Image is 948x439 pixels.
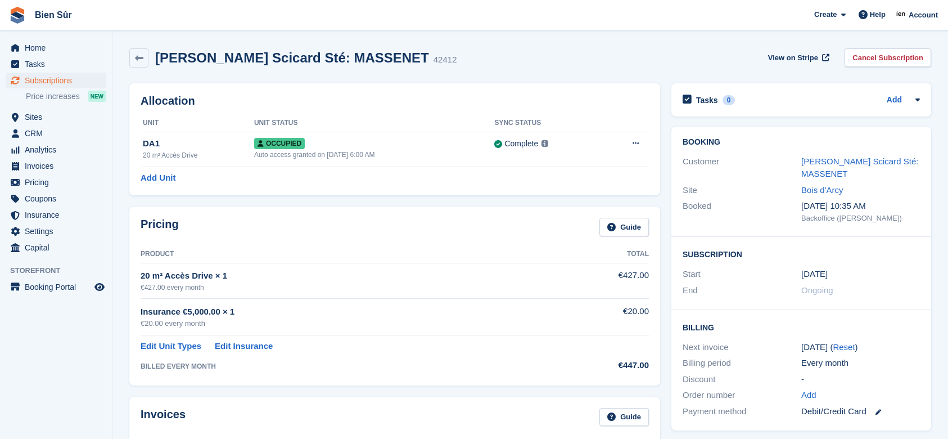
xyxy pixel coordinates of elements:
div: €20.00 every month [141,318,554,329]
span: Settings [25,223,92,239]
div: Backoffice ([PERSON_NAME]) [801,213,920,224]
div: Insurance €5,000.00 × 1 [141,306,554,319]
a: menu [6,223,106,239]
a: menu [6,191,106,207]
div: Discount [683,373,801,386]
th: Unit Status [254,114,494,132]
div: Every month [801,357,920,370]
th: Total [554,245,649,263]
span: Help [870,9,886,20]
span: Analytics [25,142,92,158]
a: [PERSON_NAME] Scicard Sté: MASSENET [801,156,918,179]
span: Tasks [25,56,92,72]
h2: Booking [683,138,920,147]
td: €20.00 [554,299,649,335]
img: Asmaa Habri [896,9,907,20]
h2: Subscription [683,248,920,259]
td: €427.00 [554,263,649,298]
a: Edit Insurance [215,340,273,353]
h2: Pricing [141,218,179,236]
div: [DATE] 10:35 AM [801,200,920,213]
div: Complete [504,138,538,150]
div: Booked [683,200,801,223]
a: menu [6,158,106,174]
img: stora-icon-8386f47178a22dfd0bd8f6a31ec36ba5ce8667c1dd55bd0f319d3a0aa187defe.svg [9,7,26,24]
h2: Invoices [141,408,186,427]
div: DA1 [143,137,254,150]
span: Sites [25,109,92,125]
a: Guide [599,408,649,427]
span: View on Stripe [768,52,818,64]
a: Preview store [93,280,106,294]
th: Product [141,245,554,263]
span: Occupied [254,138,305,149]
div: Next invoice [683,341,801,354]
h2: Allocation [141,95,649,107]
span: Storefront [10,265,112,276]
a: Edit Unit Types [141,340,201,353]
a: menu [6,142,106,158]
div: Debit/Credit Card [801,405,920,418]
a: Price increases NEW [26,90,106,102]
div: Billing period [683,357,801,370]
a: menu [6,109,106,125]
span: Subscriptions [25,73,92,88]
span: Insurance [25,207,92,223]
div: Order number [683,389,801,402]
div: €447.00 [554,359,649,372]
div: Payment method [683,405,801,418]
div: End [683,284,801,297]
div: 20 m² Accès Drive × 1 [141,270,554,283]
span: Coupons [25,191,92,207]
span: Price increases [26,91,80,102]
a: View on Stripe [764,48,832,67]
span: Account [909,10,938,21]
div: Start [683,268,801,281]
div: 0 [723,95,735,105]
time: 2024-06-02 22:00:00 UTC [801,268,828,281]
a: Guide [599,218,649,236]
span: Home [25,40,92,56]
div: Customer [683,155,801,181]
div: Auto access granted on [DATE] 6:00 AM [254,150,494,160]
a: menu [6,40,106,56]
div: [DATE] ( ) [801,341,920,354]
img: icon-info-grey-7440780725fd019a000dd9b08b2336e03edf1995a4989e88bcd33f0948082b44.svg [541,140,548,147]
div: BILLED EVERY MONTH [141,361,554,371]
a: menu [6,240,106,256]
div: €427.00 every month [141,283,554,293]
a: menu [6,207,106,223]
div: 20 m² Accès Drive [143,150,254,160]
a: Add [801,389,816,402]
h2: Billing [683,321,920,333]
span: Capital [25,240,92,256]
span: Create [814,9,837,20]
div: - [801,373,920,386]
a: Bien Sûr [30,6,76,24]
a: Add [887,94,902,107]
span: Booking Portal [25,279,92,295]
div: 42412 [434,53,457,66]
a: Cancel Subscription [845,48,931,67]
a: Bois d'Arcy [801,185,843,195]
div: NEW [88,91,106,102]
th: Sync Status [494,114,602,132]
th: Unit [141,114,254,132]
span: CRM [25,126,92,141]
a: menu [6,73,106,88]
a: menu [6,126,106,141]
h2: Tasks [696,95,718,105]
a: menu [6,279,106,295]
span: Pricing [25,174,92,190]
a: menu [6,174,106,190]
a: Reset [833,342,855,352]
span: Invoices [25,158,92,174]
a: Add Unit [141,172,175,185]
div: Site [683,184,801,197]
a: menu [6,56,106,72]
span: Ongoing [801,285,833,295]
h2: [PERSON_NAME] Scicard Sté: MASSENET [155,50,429,65]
